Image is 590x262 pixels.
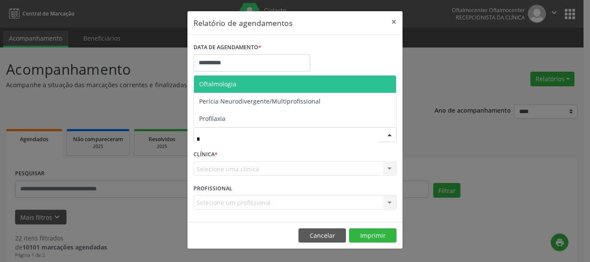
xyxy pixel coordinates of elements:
label: PROFISSIONAL [193,182,232,195]
label: CLÍNICA [193,148,218,161]
button: Cancelar [298,228,346,243]
button: Close [385,11,403,32]
span: Oftalmologia [199,80,236,88]
span: Profilaxia [199,114,225,123]
span: Perícia Neurodivergente/Multiprofissional [199,97,320,105]
h5: Relatório de agendamentos [193,17,292,28]
label: DATA DE AGENDAMENTO [193,41,261,54]
button: Imprimir [349,228,397,243]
